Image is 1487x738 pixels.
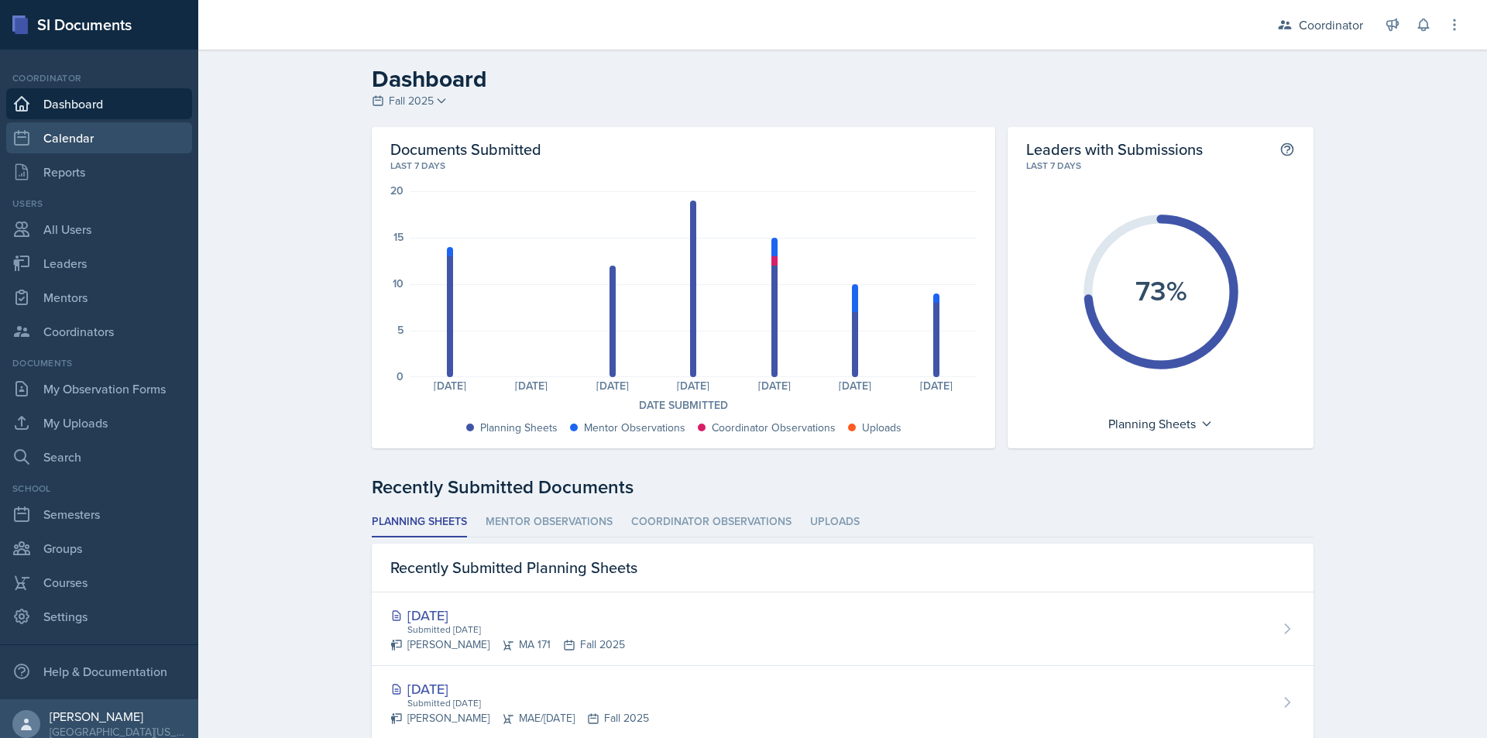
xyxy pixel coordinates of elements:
[1026,159,1295,173] div: Last 7 days
[372,544,1314,592] div: Recently Submitted Planning Sheets
[410,380,491,391] div: [DATE]
[6,373,192,404] a: My Observation Forms
[6,248,192,279] a: Leaders
[393,278,404,289] div: 10
[6,88,192,119] a: Dashboard
[390,637,625,653] div: [PERSON_NAME] MA 171 Fall 2025
[1101,411,1221,436] div: Planning Sheets
[6,533,192,564] a: Groups
[406,696,649,710] div: Submitted [DATE]
[390,397,977,414] div: Date Submitted
[6,156,192,187] a: Reports
[653,380,734,391] div: [DATE]
[390,139,977,159] h2: Documents Submitted
[397,371,404,382] div: 0
[631,507,792,537] li: Coordinator Observations
[491,380,572,391] div: [DATE]
[6,567,192,598] a: Courses
[1135,270,1187,311] text: 73%
[6,441,192,472] a: Search
[810,507,860,537] li: Uploads
[6,482,192,496] div: School
[1026,139,1203,159] h2: Leaders with Submissions
[712,420,836,436] div: Coordinator Observations
[390,159,977,173] div: Last 7 days
[389,93,434,109] span: Fall 2025
[6,71,192,85] div: Coordinator
[6,197,192,211] div: Users
[372,473,1314,501] div: Recently Submitted Documents
[6,656,192,687] div: Help & Documentation
[6,499,192,530] a: Semesters
[390,185,404,196] div: 20
[896,380,977,391] div: [DATE]
[406,623,625,637] div: Submitted [DATE]
[390,710,649,726] div: [PERSON_NAME] MAE/[DATE] Fall 2025
[6,407,192,438] a: My Uploads
[390,605,625,626] div: [DATE]
[584,420,685,436] div: Mentor Observations
[480,420,558,436] div: Planning Sheets
[6,601,192,632] a: Settings
[390,678,649,699] div: [DATE]
[372,65,1314,93] h2: Dashboard
[6,122,192,153] a: Calendar
[815,380,896,391] div: [DATE]
[372,507,467,537] li: Planning Sheets
[372,592,1314,666] a: [DATE] Submitted [DATE] [PERSON_NAME]MA 171Fall 2025
[734,380,816,391] div: [DATE]
[6,282,192,313] a: Mentors
[486,507,613,537] li: Mentor Observations
[50,709,186,724] div: [PERSON_NAME]
[1299,15,1363,34] div: Coordinator
[397,324,404,335] div: 5
[572,380,653,391] div: [DATE]
[6,356,192,370] div: Documents
[6,316,192,347] a: Coordinators
[6,214,192,245] a: All Users
[862,420,901,436] div: Uploads
[393,232,404,242] div: 15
